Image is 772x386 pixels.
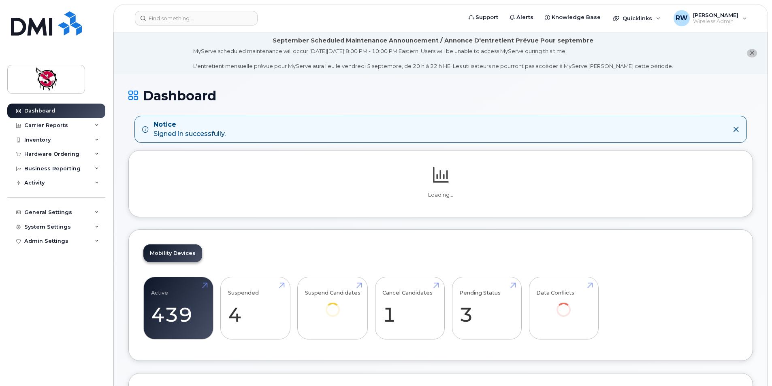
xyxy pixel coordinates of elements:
div: September Scheduled Maintenance Announcement / Annonce D'entretient Prévue Pour septembre [273,36,593,45]
a: Data Conflicts [536,282,591,328]
a: Suspended 4 [228,282,283,335]
a: Suspend Candidates [305,282,360,328]
h1: Dashboard [128,89,753,103]
a: Cancel Candidates 1 [382,282,437,335]
a: Active 439 [151,282,206,335]
div: MyServe scheduled maintenance will occur [DATE][DATE] 8:00 PM - 10:00 PM Eastern. Users will be u... [193,47,673,70]
a: Pending Status 3 [459,282,514,335]
div: Signed in successfully. [154,120,226,139]
strong: Notice [154,120,226,129]
p: Loading... [143,191,738,199]
button: close notification [747,49,757,57]
a: Mobility Devices [143,244,202,262]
